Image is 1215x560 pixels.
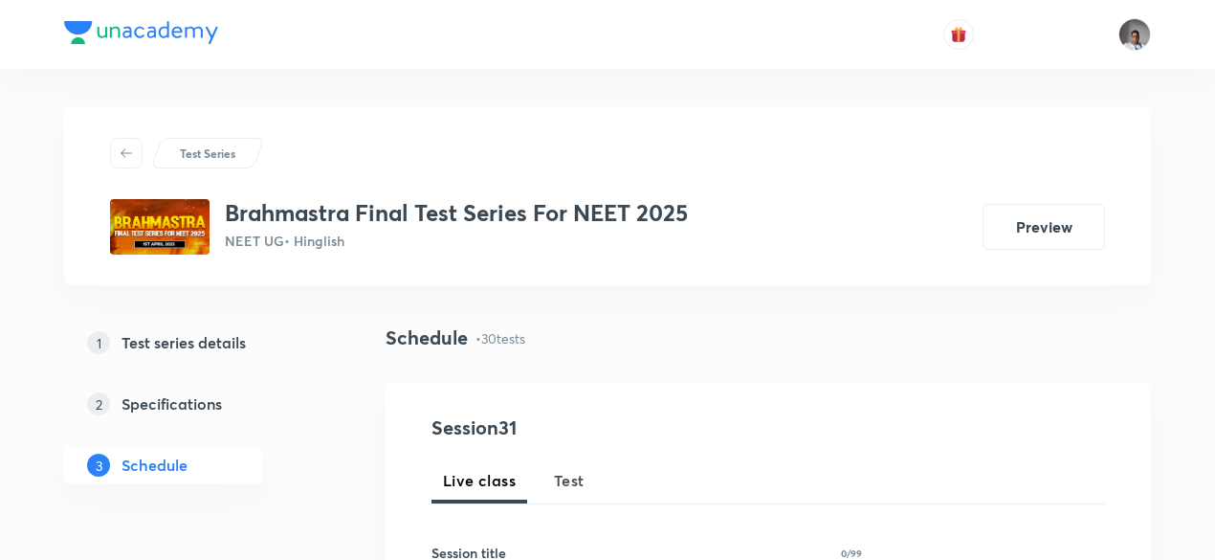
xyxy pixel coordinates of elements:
[554,469,585,492] span: Test
[386,324,468,352] h4: Schedule
[87,392,110,415] p: 2
[64,21,218,44] img: Company Logo
[1118,18,1151,51] img: Vikram Mathur
[64,21,218,49] a: Company Logo
[121,331,246,354] h5: Test series details
[841,549,862,558] p: 0/99
[443,469,516,492] span: Live class
[943,19,974,50] button: avatar
[121,454,188,477] h5: Schedule
[121,392,222,415] h5: Specifications
[64,385,324,423] a: 2Specifications
[87,331,110,354] p: 1
[225,199,688,227] h3: Brahmastra Final Test Series For NEET 2025
[431,414,781,442] h4: Session 31
[950,26,967,43] img: avatar
[475,328,525,348] p: • 30 tests
[225,231,688,251] p: NEET UG • Hinglish
[64,324,324,362] a: 1Test series details
[87,454,110,477] p: 3
[983,204,1105,250] button: Preview
[180,145,235,162] p: Test Series
[110,199,210,255] img: 6806f55db96a4a6e828bdffc876ba43b.png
